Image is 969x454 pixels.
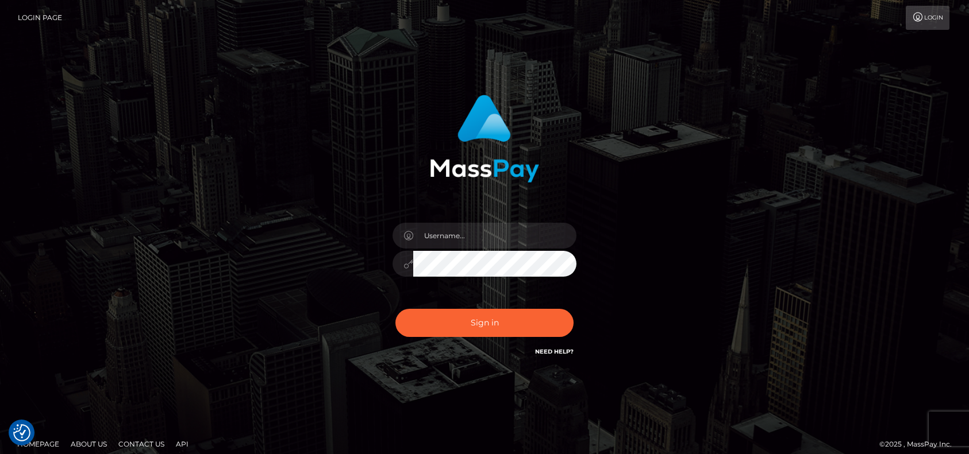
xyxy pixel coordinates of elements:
[13,435,64,453] a: Homepage
[13,424,30,441] img: Revisit consent button
[13,424,30,441] button: Consent Preferences
[430,95,539,183] img: MassPay Login
[114,435,169,453] a: Contact Us
[413,223,576,249] input: Username...
[18,6,62,30] a: Login Page
[879,438,960,451] div: © 2025 , MassPay Inc.
[535,348,574,355] a: Need Help?
[66,435,111,453] a: About Us
[906,6,949,30] a: Login
[395,309,574,337] button: Sign in
[171,435,193,453] a: API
